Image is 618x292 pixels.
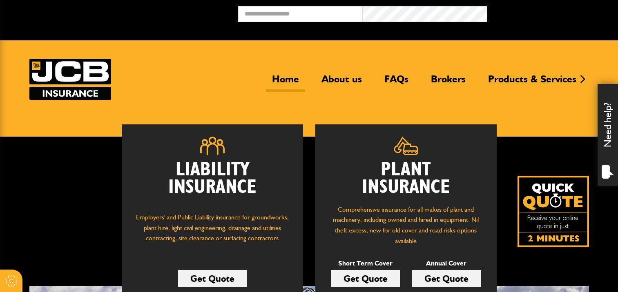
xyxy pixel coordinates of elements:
div: Need help? [598,84,618,186]
a: FAQs [378,73,415,92]
a: Get Quote [412,270,481,287]
img: Quick Quote [518,176,589,247]
img: JCB Insurance Services logo [29,59,111,100]
a: Get your insurance quote isn just 2-minutes [518,176,589,247]
a: About us [315,73,368,92]
a: Home [266,73,305,92]
a: Products & Services [482,73,582,92]
a: JCB Insurance Services [29,59,111,100]
p: Short Term Cover [331,258,400,269]
p: Comprehensive insurance for all makes of plant and machinery, including owned and hired in equipm... [328,204,484,246]
p: Employers' and Public Liability insurance for groundworks, plant hire, light civil engineering, d... [134,212,291,251]
button: Broker Login [487,6,612,19]
h2: Plant Insurance [328,161,484,196]
a: Get Quote [331,270,400,287]
h2: Liability Insurance [134,161,291,204]
a: Brokers [425,73,472,92]
p: Annual Cover [412,258,481,269]
a: Get Quote [178,270,247,287]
